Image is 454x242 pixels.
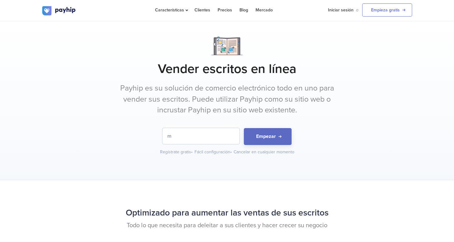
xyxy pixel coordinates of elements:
p: Todo lo que necesita para deleitar a sus clientes y hacer crecer su negocio [42,221,412,230]
span: Características [155,7,187,13]
div: Cancelar en cualquier momento [234,149,294,155]
p: Payhip es su solución de comercio electrónico todo en uno para vender sus escritos. Puede utiliza... [112,83,343,116]
span: • [191,149,193,155]
h1: Vender escritos en línea [42,61,412,77]
div: Regístrate gratis [160,149,193,155]
input: Introduzca su dirección de correo electrónico [162,128,239,144]
img: logo.svg [42,6,76,15]
span: • [230,149,232,155]
button: Empezar [244,128,292,145]
div: Fácil configuración [194,149,232,155]
a: Empieza gratis [362,3,412,17]
img: Notebook.png [211,37,243,55]
h2: Optimizado para aumentar las ventas de sus escritos [42,205,412,221]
